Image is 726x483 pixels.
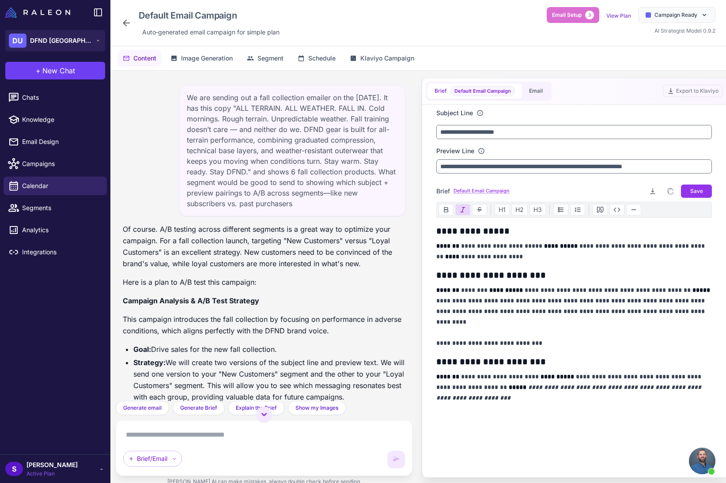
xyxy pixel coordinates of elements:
span: Analytics [22,225,100,235]
button: Export to Klaviyo [663,85,722,97]
span: Brief template [450,86,515,96]
a: Integrations [4,243,107,261]
a: Email Design [4,132,107,151]
label: Preview Line [436,146,474,156]
div: We are sending out a fall collection emailer on the [DATE]. It has this copy "ALL TERRAIN. ALL WE... [179,85,405,216]
strong: Goal: [133,345,151,354]
span: Segment [257,53,284,63]
button: Copy brief [663,184,677,198]
li: Drive sales for the new fall collection. [133,343,405,355]
span: AI Strategist Model 0.9.2 [654,27,715,34]
div: Brief/Email [123,451,182,467]
li: We will create two versions of the subject line and preview text. We will send one version to you... [133,357,405,403]
button: DUDFND [GEOGRAPHIC_DATA] [5,30,105,51]
p: Of course. A/B testing across different segments is a great way to optimize your campaign. For a ... [123,223,405,269]
span: Segments [22,203,100,213]
div: Open chat [689,448,715,474]
span: + [36,65,41,76]
div: DU [9,34,26,48]
span: Knowledge [22,115,100,125]
span: Integrations [22,247,100,257]
button: Show my Images [288,401,346,415]
button: H3 [529,204,546,215]
button: H2 [511,204,528,215]
a: Knowledge [4,110,107,129]
span: Auto‑generated email campaign for simple plan [142,27,280,37]
span: Calendar [22,181,100,191]
span: Campaigns [22,159,100,169]
div: Click to edit description [139,26,283,39]
button: Download brief [646,184,660,198]
a: Campaigns [4,155,107,173]
button: Klaviyo Campaign [344,50,420,67]
span: Email Setup [552,11,582,19]
span: Generate Brief [180,404,217,412]
button: Generate Brief [173,401,225,415]
a: View Plan [606,12,631,19]
button: H1 [495,204,510,215]
span: Schedule [308,53,336,63]
button: Email [522,83,550,99]
button: Image Generation [165,50,238,67]
strong: Strategy: [133,358,166,367]
span: [PERSON_NAME] [26,460,78,470]
button: Generate email [116,401,169,415]
a: Segments [4,199,107,217]
span: Brief [436,186,450,196]
p: This campaign introduces the fall collection by focusing on performance in adverse conditions, wh... [123,313,405,336]
span: Chats [22,93,100,102]
span: Generate email [123,404,162,412]
button: Email Setup3 [547,7,599,23]
span: Email Design [22,137,100,147]
span: Save [690,187,703,195]
span: Image Generation [181,53,233,63]
p: Here is a plan to A/B test this campaign: [123,276,405,288]
a: Chats [4,88,107,107]
button: +New Chat [5,62,105,79]
span: Brief [435,87,447,95]
a: Analytics [4,221,107,239]
button: BriefDefault Email Campaign [427,83,522,99]
img: Raleon Logo [5,7,70,18]
button: Save [681,185,712,198]
span: Explain the Brief [236,404,277,412]
button: Explain the Brief [228,401,284,415]
a: Raleon Logo [5,7,74,18]
span: DFND [GEOGRAPHIC_DATA] [30,36,92,45]
a: Calendar [4,177,107,195]
button: Segment [242,50,289,67]
label: Subject Line [436,108,473,118]
span: Campaign Ready [654,11,697,19]
a: Default Email Campaign [454,187,510,195]
span: Klaviyo Campaign [360,53,414,63]
div: S [5,462,23,476]
span: 3 [585,11,594,19]
strong: Campaign Analysis & A/B Test Strategy [123,296,259,305]
button: Schedule [292,50,341,67]
span: New Chat [42,65,75,76]
button: Content [117,50,162,67]
span: Show my Images [295,404,338,412]
span: Active Plan [26,470,78,478]
div: Click to edit campaign name [135,7,283,24]
span: Content [133,53,156,63]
